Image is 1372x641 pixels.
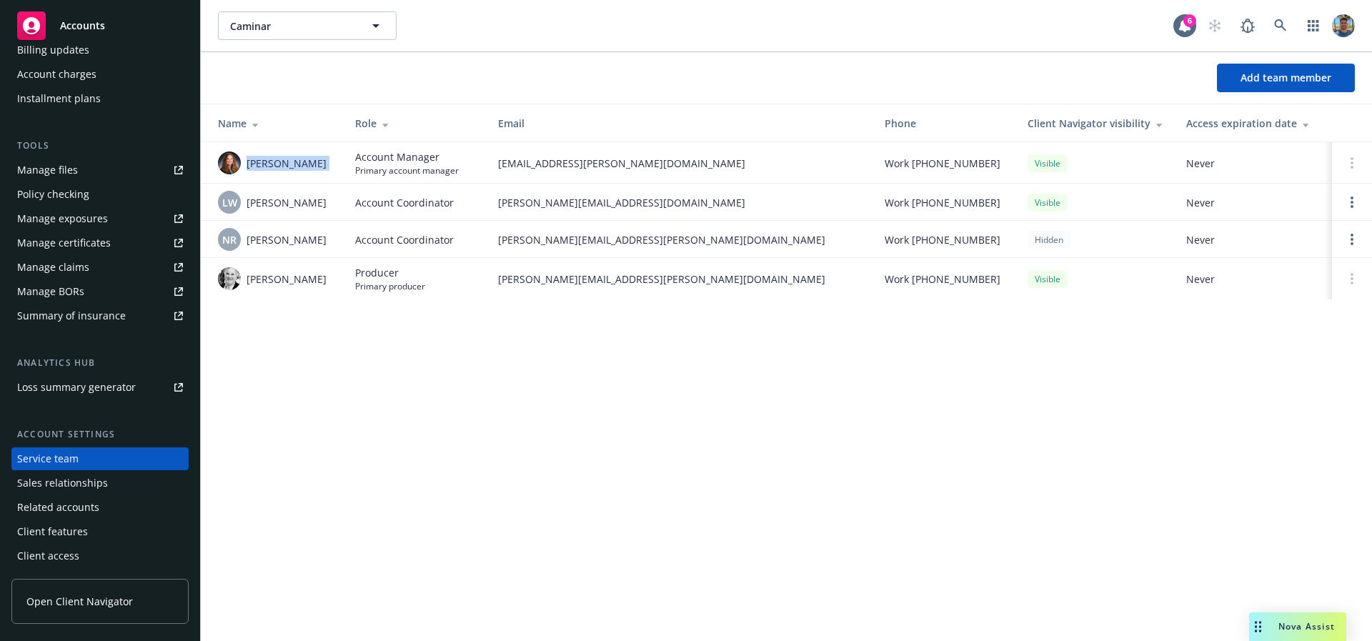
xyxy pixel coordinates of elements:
[1200,11,1229,40] a: Start snowing
[498,116,862,131] div: Email
[1186,156,1321,171] span: Never
[11,304,189,327] a: Summary of insurance
[11,159,189,182] a: Manage files
[11,6,189,46] a: Accounts
[355,280,425,292] span: Primary producer
[1186,272,1321,287] span: Never
[11,496,189,519] a: Related accounts
[17,520,88,543] div: Client features
[355,116,475,131] div: Role
[222,232,237,247] span: NR
[1028,270,1068,288] div: Visible
[218,11,397,40] button: Caminar
[1186,232,1321,247] span: Never
[247,156,327,171] span: [PERSON_NAME]
[1278,620,1335,632] span: Nova Assist
[1332,14,1355,37] img: photo
[498,156,862,171] span: [EMAIL_ADDRESS][PERSON_NAME][DOMAIN_NAME]
[11,280,189,303] a: Manage BORs
[247,232,327,247] span: [PERSON_NAME]
[218,151,241,174] img: photo
[1233,11,1262,40] a: Report a Bug
[218,267,241,290] img: photo
[17,39,89,61] div: Billing updates
[11,545,189,567] a: Client access
[1249,612,1267,641] div: Drag to move
[885,156,1000,171] span: Work [PHONE_NUMBER]
[1217,64,1355,92] button: Add team member
[17,472,108,495] div: Sales relationships
[17,376,136,399] div: Loss summary generator
[247,272,327,287] span: [PERSON_NAME]
[17,207,108,230] div: Manage exposures
[17,447,79,470] div: Service team
[11,520,189,543] a: Client features
[1299,11,1328,40] a: Switch app
[11,256,189,279] a: Manage claims
[11,63,189,86] a: Account charges
[1241,71,1331,84] span: Add team member
[1186,116,1321,131] div: Access expiration date
[355,265,425,280] span: Producer
[17,87,101,110] div: Installment plans
[222,195,237,210] span: LW
[1028,194,1068,212] div: Visible
[17,232,111,254] div: Manage certificates
[11,376,189,399] a: Loss summary generator
[11,356,189,370] div: Analytics hub
[11,139,189,153] div: Tools
[17,159,78,182] div: Manage files
[1343,194,1361,211] a: Open options
[11,232,189,254] a: Manage certificates
[885,116,1005,131] div: Phone
[498,195,862,210] span: [PERSON_NAME][EMAIL_ADDRESS][DOMAIN_NAME]
[11,87,189,110] a: Installment plans
[1343,231,1361,248] a: Open options
[26,594,133,609] span: Open Client Navigator
[17,256,89,279] div: Manage claims
[498,272,862,287] span: [PERSON_NAME][EMAIL_ADDRESS][PERSON_NAME][DOMAIN_NAME]
[17,545,79,567] div: Client access
[11,207,189,230] a: Manage exposures
[1266,11,1295,40] a: Search
[355,164,459,177] span: Primary account manager
[1028,154,1068,172] div: Visible
[885,195,1000,210] span: Work [PHONE_NUMBER]
[11,472,189,495] a: Sales relationships
[11,447,189,470] a: Service team
[218,116,332,131] div: Name
[885,232,1000,247] span: Work [PHONE_NUMBER]
[498,232,862,247] span: [PERSON_NAME][EMAIL_ADDRESS][PERSON_NAME][DOMAIN_NAME]
[11,427,189,442] div: Account settings
[60,20,105,31] span: Accounts
[230,19,354,34] span: Caminar
[1249,612,1346,641] button: Nova Assist
[355,149,459,164] span: Account Manager
[17,183,89,206] div: Policy checking
[355,232,454,247] span: Account Coordinator
[1028,116,1163,131] div: Client Navigator visibility
[17,304,126,327] div: Summary of insurance
[1183,14,1196,27] div: 6
[17,280,84,303] div: Manage BORs
[355,195,454,210] span: Account Coordinator
[17,63,96,86] div: Account charges
[11,183,189,206] a: Policy checking
[1028,231,1070,249] div: Hidden
[885,272,1000,287] span: Work [PHONE_NUMBER]
[17,496,99,519] div: Related accounts
[247,195,327,210] span: [PERSON_NAME]
[11,39,189,61] a: Billing updates
[1186,195,1321,210] span: Never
